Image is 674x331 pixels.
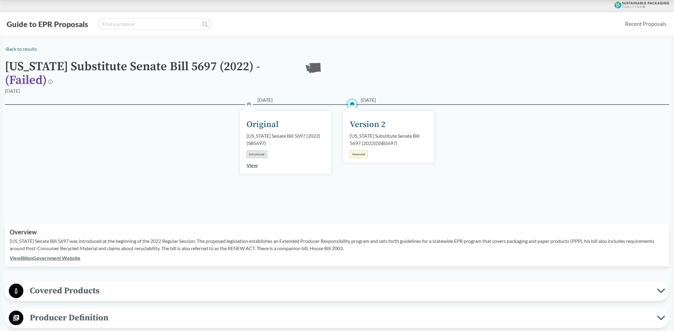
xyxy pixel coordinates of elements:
input: Find a proposal [97,18,211,30]
a: ‹Back to results [5,46,37,52]
h1: [US_STATE] Substitute Senate Bill 5697 (2022) [5,60,296,87]
h2: Overview [10,229,664,236]
a: View [247,162,258,168]
div: [US_STATE] Substitute Senate Bill 5697 (2022) ( SSB5697 ) [350,132,427,147]
span: Covered Products [23,284,657,298]
div: Amended [350,150,368,158]
div: Original [247,118,279,131]
p: [US_STATE] Senate Bill 5697 was introduced at the beginning of the 2022 Regular Session. The prop... [10,237,664,252]
button: Guide to EPR Proposals [5,19,90,29]
span: Producer Definition [23,311,657,325]
button: Producer Definition [7,310,667,326]
a: Recent Proposals [622,17,669,31]
div: Introduced [247,150,267,158]
button: Covered Products [7,283,667,299]
span: - ( Failed ) [5,59,260,88]
div: [US_STATE] Senate Bill 5697 (2022) ( SB5697 ) [247,132,324,147]
span: [DATE] [361,96,376,104]
div: Version 2 [350,118,386,131]
a: ViewBillonGovernment Website [10,255,80,261]
span: [DATE] [257,96,273,104]
div: [DATE] [5,87,20,95]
